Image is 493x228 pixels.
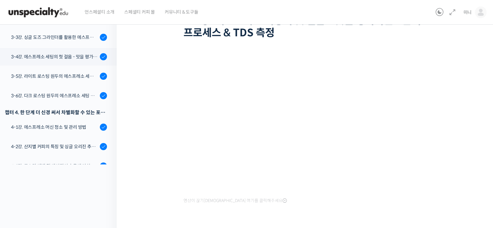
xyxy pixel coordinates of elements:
a: 홈 [2,174,43,190]
span: 설정 [100,184,108,189]
div: 챕터 4. 한 단계 더 신경 써서 차별화할 수 있는 포인트들 [5,108,107,117]
div: 4-1강. 에스프레소 머신 청소 및 관리 방법 [11,124,98,131]
h1: 3-4강. 에스프레소 세팅의 첫 걸음 – 맛을 평가하는 3단계 프로세스 & TDS 측정 [183,14,430,39]
div: 3-5강. 라이트 로스팅 원두의 에스프레소 세팅 방법 [11,73,98,80]
div: 3-6강. 다크 로스팅 원두의 에스프레소 세팅 방법 [11,92,98,99]
div: 4-3강. 로스팅 레벨 및 에이징이 추출에 미치는 영향 [11,162,98,170]
span: 미니 [463,9,472,15]
span: 영상이 끊기[DEMOGRAPHIC_DATA] 여기를 클릭해주세요 [183,198,287,203]
span: 대화 [59,184,67,189]
a: 대화 [43,174,84,190]
div: 4-2강. 산지별 커피의 특징 및 싱글 오리진 추출 방법 [11,143,98,150]
span: 홈 [20,184,24,189]
a: 설정 [84,174,124,190]
div: 3-4강. 에스프레소 세팅의 첫 걸음 - 맛을 평가하는 3단계 프로세스 & TDS 측정 [11,53,98,60]
div: 3-3강. 싱글 도즈 그라인더를 활용한 에스프레소 추출 [PERSON_NAME] [11,34,98,41]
